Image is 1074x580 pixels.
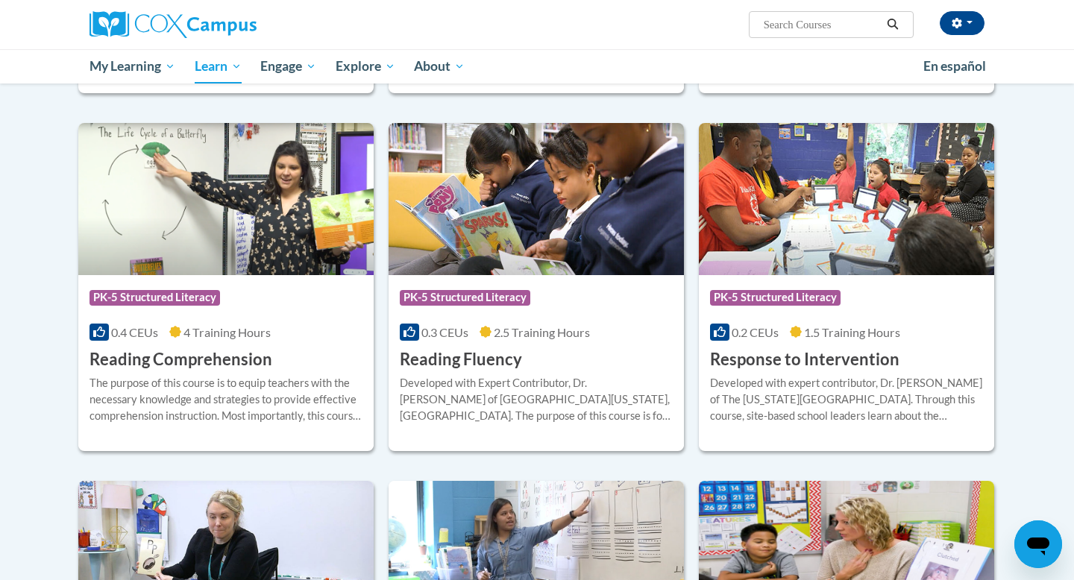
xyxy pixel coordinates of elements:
[389,123,684,451] a: Course LogoPK-5 Structured Literacy0.3 CEUs2.5 Training Hours Reading FluencyDeveloped with Exper...
[732,325,779,339] span: 0.2 CEUs
[183,325,271,339] span: 4 Training Hours
[260,57,316,75] span: Engage
[923,58,986,74] span: En español
[326,49,405,83] a: Explore
[400,290,530,305] span: PK-5 Structured Literacy
[699,123,994,275] img: Course Logo
[421,325,468,339] span: 0.3 CEUs
[185,49,251,83] a: Learn
[710,290,841,305] span: PK-5 Structured Literacy
[89,57,175,75] span: My Learning
[1014,520,1062,568] iframe: Button to launch messaging window
[400,375,673,424] div: Developed with Expert Contributor, Dr. [PERSON_NAME] of [GEOGRAPHIC_DATA][US_STATE], [GEOGRAPHIC_...
[111,325,158,339] span: 0.4 CEUs
[882,16,904,34] button: Search
[710,375,983,424] div: Developed with expert contributor, Dr. [PERSON_NAME] of The [US_STATE][GEOGRAPHIC_DATA]. Through ...
[804,325,900,339] span: 1.5 Training Hours
[89,348,272,371] h3: Reading Comprehension
[67,49,1007,83] div: Main menu
[251,49,326,83] a: Engage
[699,123,994,451] a: Course LogoPK-5 Structured Literacy0.2 CEUs1.5 Training Hours Response to InterventionDeveloped w...
[400,348,522,371] h3: Reading Fluency
[414,57,465,75] span: About
[78,123,374,451] a: Course LogoPK-5 Structured Literacy0.4 CEUs4 Training Hours Reading ComprehensionThe purpose of t...
[80,49,185,83] a: My Learning
[389,123,684,275] img: Course Logo
[762,16,882,34] input: Search Courses
[89,375,362,424] div: The purpose of this course is to equip teachers with the necessary knowledge and strategies to pr...
[405,49,475,83] a: About
[710,348,899,371] h3: Response to Intervention
[494,325,590,339] span: 2.5 Training Hours
[89,11,257,38] img: Cox Campus
[78,123,374,275] img: Course Logo
[940,11,984,35] button: Account Settings
[89,11,373,38] a: Cox Campus
[914,51,996,82] a: En español
[89,290,220,305] span: PK-5 Structured Literacy
[336,57,395,75] span: Explore
[195,57,242,75] span: Learn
